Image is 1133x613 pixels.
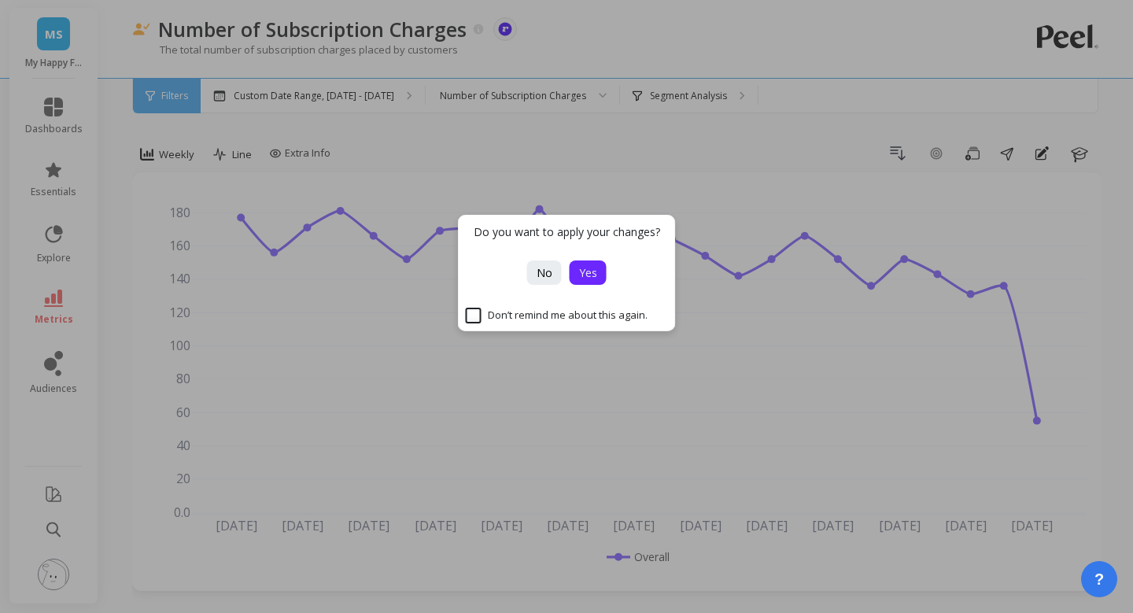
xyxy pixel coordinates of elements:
[1081,561,1117,597] button: ?
[466,308,648,323] span: Don’t remind me about this again.
[537,265,552,280] span: No
[570,260,607,285] button: Yes
[474,224,660,240] p: Do you want to apply your changes?
[1094,568,1104,590] span: ?
[579,265,597,280] span: Yes
[527,260,562,285] button: No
